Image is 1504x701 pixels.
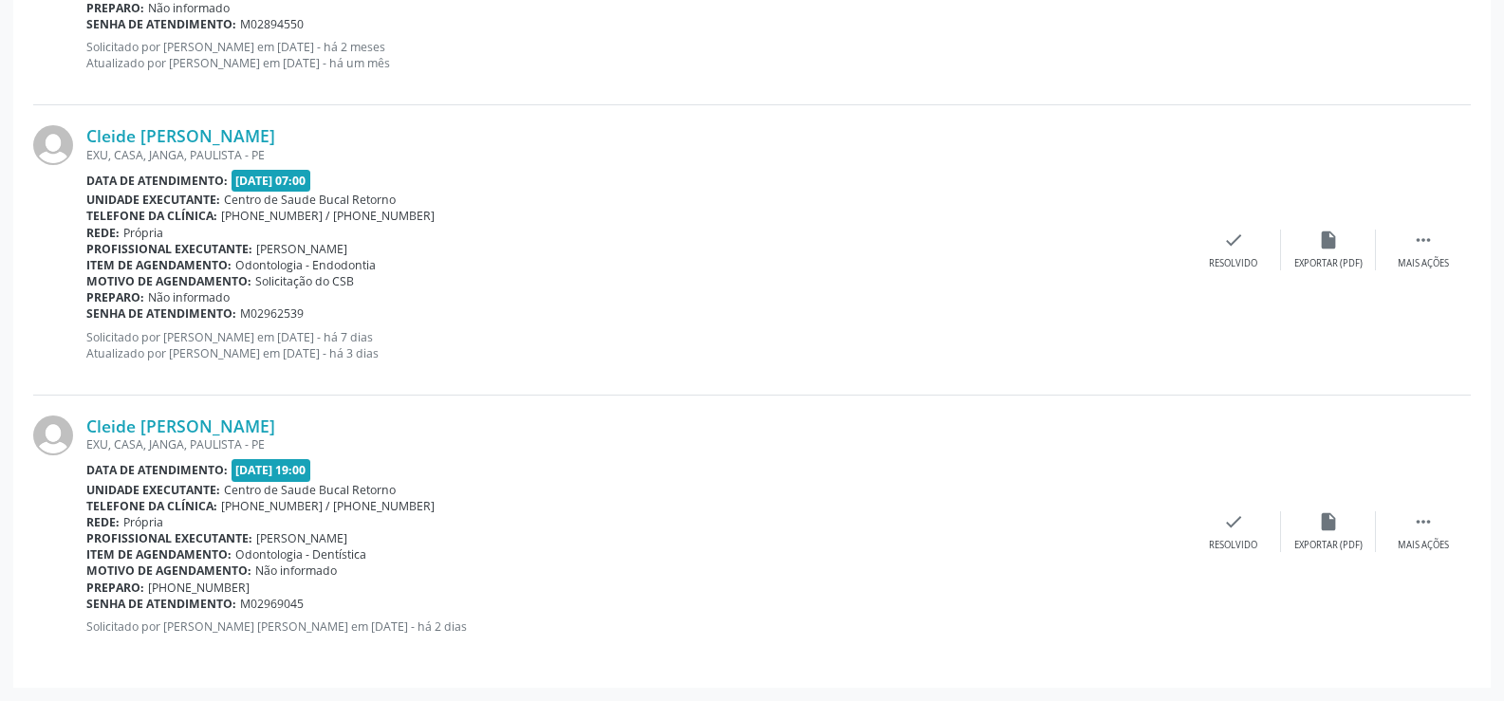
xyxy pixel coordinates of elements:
[86,596,236,612] b: Senha de atendimento:
[256,530,347,546] span: [PERSON_NAME]
[256,241,347,257] span: [PERSON_NAME]
[86,225,120,241] b: Rede:
[221,498,435,514] span: [PHONE_NUMBER] / [PHONE_NUMBER]
[33,415,73,455] img: img
[240,16,304,32] span: M02894550
[1294,539,1363,552] div: Exportar (PDF)
[1209,539,1257,552] div: Resolvido
[232,170,311,192] span: [DATE] 07:00
[148,580,250,596] span: [PHONE_NUMBER]
[232,459,311,481] span: [DATE] 19:00
[148,289,230,305] span: Não informado
[255,563,337,579] span: Não informado
[86,192,220,208] b: Unidade executante:
[1223,230,1244,250] i: check
[1398,539,1449,552] div: Mais ações
[240,596,304,612] span: M02969045
[33,125,73,165] img: img
[1318,511,1339,532] i: insert_drive_file
[86,546,232,563] b: Item de agendamento:
[86,16,236,32] b: Senha de atendimento:
[86,618,1186,635] p: Solicitado por [PERSON_NAME] [PERSON_NAME] em [DATE] - há 2 dias
[86,580,144,596] b: Preparo:
[235,257,376,273] span: Odontologia - Endodontia
[123,514,163,530] span: Própria
[86,514,120,530] b: Rede:
[1223,511,1244,532] i: check
[86,415,275,436] a: Cleide [PERSON_NAME]
[1294,257,1363,270] div: Exportar (PDF)
[221,208,435,224] span: [PHONE_NUMBER] / [PHONE_NUMBER]
[123,225,163,241] span: Própria
[86,305,236,322] b: Senha de atendimento:
[235,546,366,563] span: Odontologia - Dentística
[86,563,251,579] b: Motivo de agendamento:
[86,289,144,305] b: Preparo:
[1209,257,1257,270] div: Resolvido
[1318,230,1339,250] i: insert_drive_file
[86,125,275,146] a: Cleide [PERSON_NAME]
[1398,257,1449,270] div: Mais ações
[86,257,232,273] b: Item de agendamento:
[86,39,1186,71] p: Solicitado por [PERSON_NAME] em [DATE] - há 2 meses Atualizado por [PERSON_NAME] em [DATE] - há u...
[1413,511,1434,532] i: 
[1413,230,1434,250] i: 
[86,273,251,289] b: Motivo de agendamento:
[86,530,252,546] b: Profissional executante:
[255,273,354,289] span: Solicitação do CSB
[240,305,304,322] span: M02962539
[86,208,217,224] b: Telefone da clínica:
[86,462,228,478] b: Data de atendimento:
[86,329,1186,361] p: Solicitado por [PERSON_NAME] em [DATE] - há 7 dias Atualizado por [PERSON_NAME] em [DATE] - há 3 ...
[86,498,217,514] b: Telefone da clínica:
[86,173,228,189] b: Data de atendimento:
[86,241,252,257] b: Profissional executante:
[86,436,1186,452] div: EXU, CASA, JANGA, PAULISTA - PE
[224,192,396,208] span: Centro de Saude Bucal Retorno
[224,482,396,498] span: Centro de Saude Bucal Retorno
[86,147,1186,163] div: EXU, CASA, JANGA, PAULISTA - PE
[86,482,220,498] b: Unidade executante:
